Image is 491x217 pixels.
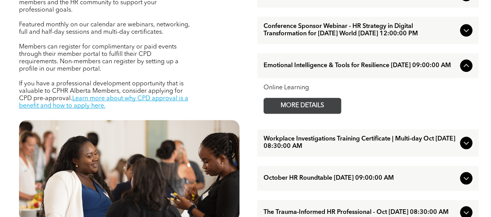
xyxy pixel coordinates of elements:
[264,23,457,38] span: Conference Sponsor Webinar - HR Strategy in Digital Transformation for [DATE] World [DATE] 12:00:...
[264,175,457,182] span: October HR Roundtable [DATE] 09:00:00 AM
[19,95,188,109] a: Learn more about why CPD approval is a benefit and how to apply here.
[264,135,457,150] span: Workplace Investigations Training Certificate | Multi-day Oct [DATE] 08:30:00 AM
[19,22,190,35] span: Featured monthly on our calendar are webinars, networking, full and half-day sessions and multi-d...
[19,81,184,102] span: If you have a professional development opportunity that is valuable to CPHR Alberta Members, cons...
[264,98,341,114] a: MORE DETAILS
[19,44,179,72] span: Members can register for complimentary or paid events through their member portal to fulfill thei...
[264,84,472,92] div: Online Learning
[272,98,333,113] span: MORE DETAILS
[264,62,457,69] span: Emotional Intelligence & Tools for Resilience [DATE] 09:00:00 AM
[264,209,457,216] span: The Trauma-Informed HR Professional - Oct [DATE] 08:30:00 AM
